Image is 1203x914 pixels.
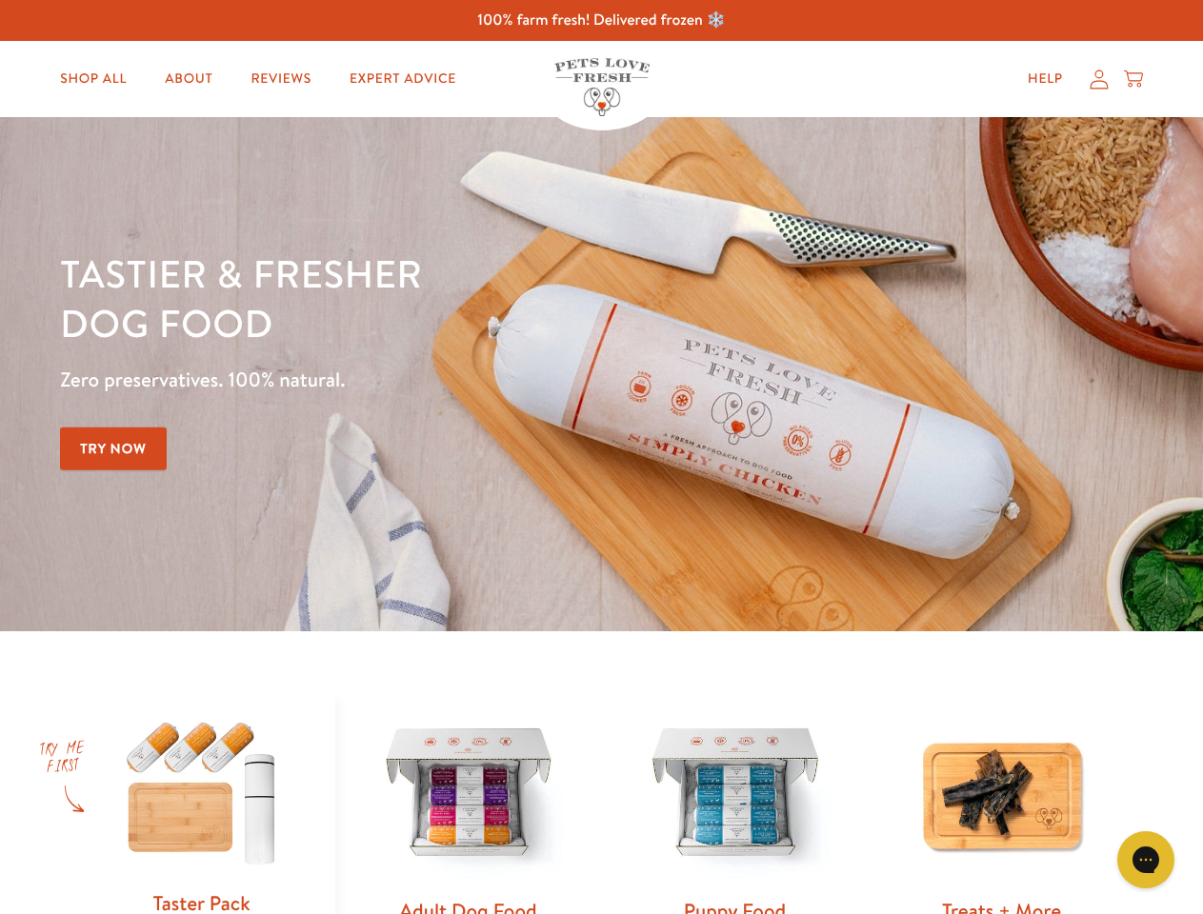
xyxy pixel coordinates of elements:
[334,60,471,98] a: Expert Advice
[235,60,326,98] a: Reviews
[60,363,782,397] p: Zero preservatives. 100% natural.
[60,248,782,348] h1: Tastier & fresher dog food
[60,427,167,470] a: Try Now
[1013,60,1078,98] a: Help
[554,58,650,116] img: Pets Love Fresh
[45,60,142,98] a: Shop All
[1108,825,1184,895] iframe: Gorgias live chat messenger
[150,60,228,98] a: About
